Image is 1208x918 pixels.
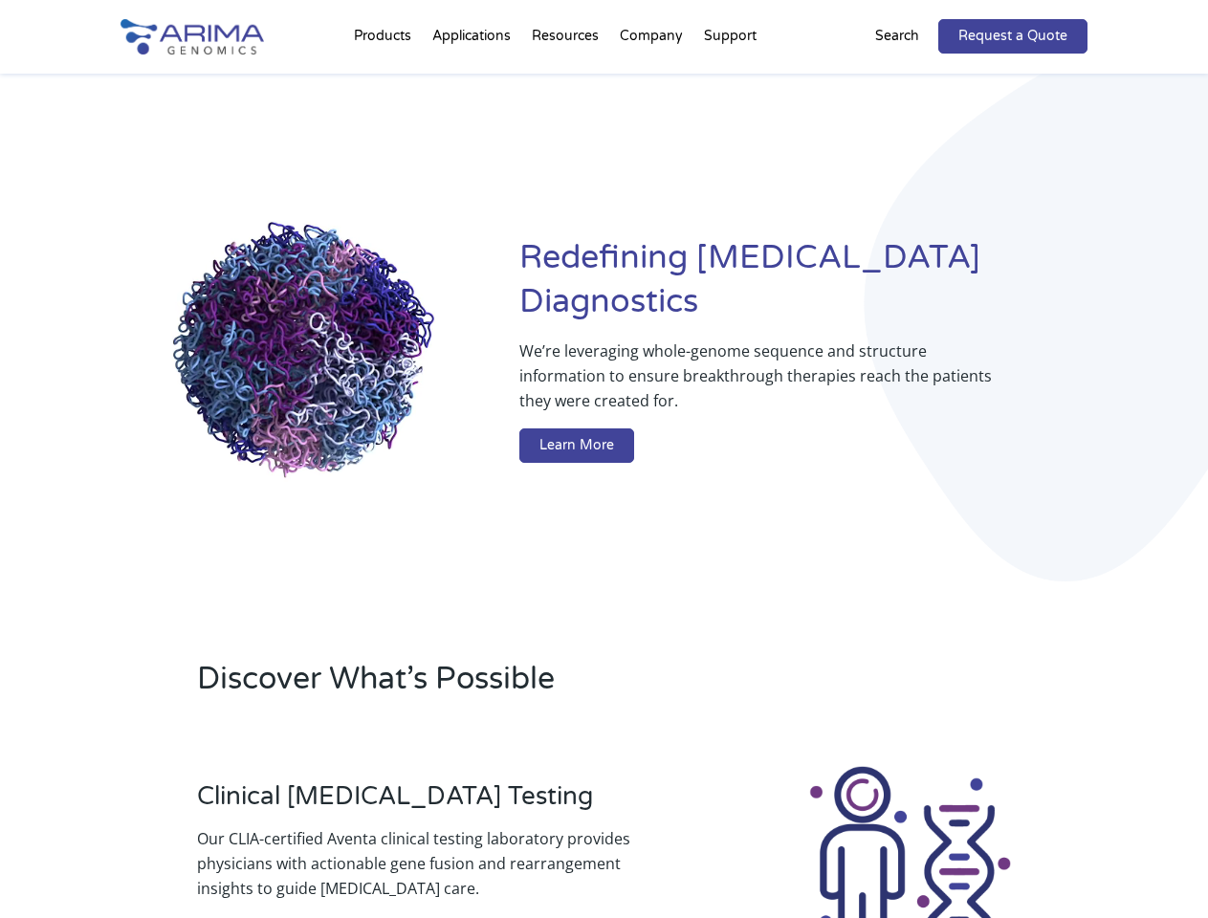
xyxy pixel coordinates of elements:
a: Learn More [519,428,634,463]
p: We’re leveraging whole-genome sequence and structure information to ensure breakthrough therapies... [519,339,1011,428]
iframe: Chat Widget [1112,826,1208,918]
p: Our CLIA-certified Aventa clinical testing laboratory provides physicians with actionable gene fu... [197,826,679,901]
h3: Clinical [MEDICAL_DATA] Testing [197,781,679,826]
p: Search [875,24,919,49]
a: Request a Quote [938,19,1087,54]
h2: Discover What’s Possible [197,658,832,715]
img: Arima-Genomics-logo [121,19,264,55]
h1: Redefining [MEDICAL_DATA] Diagnostics [519,236,1087,339]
